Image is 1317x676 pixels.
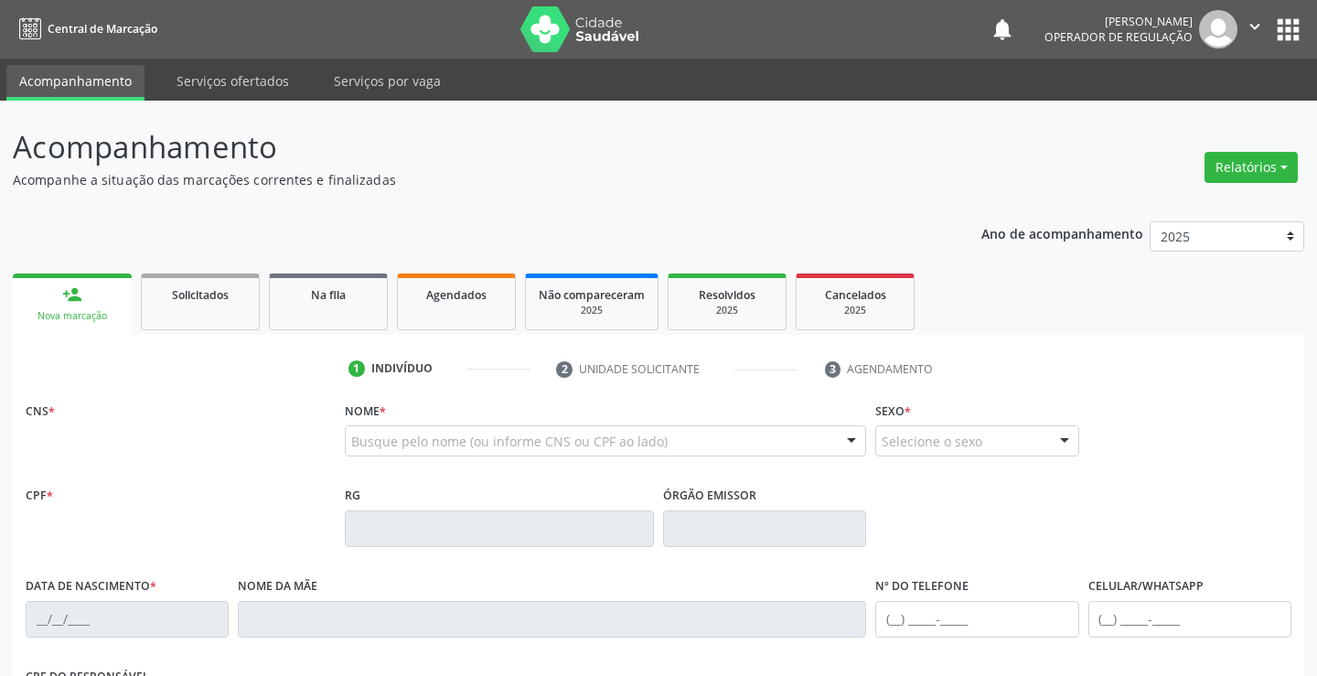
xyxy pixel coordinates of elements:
div: 1 [348,360,365,377]
a: Serviços por vaga [321,65,454,97]
span: Agendados [426,287,487,303]
label: Nome [345,397,386,425]
label: Nome da mãe [238,573,317,601]
input: __/__/____ [26,601,229,638]
div: Nova marcação [26,309,119,323]
span: Selecione o sexo [882,432,982,451]
label: Nº do Telefone [875,573,969,601]
div: 2025 [681,304,773,317]
span: Solicitados [172,287,229,303]
button: notifications [990,16,1015,42]
label: Celular/WhatsApp [1088,573,1204,601]
label: CPF [26,482,53,510]
div: [PERSON_NAME] [1044,14,1193,29]
span: Não compareceram [539,287,645,303]
label: Data de nascimento [26,573,156,601]
p: Acompanhamento [13,124,916,170]
a: Central de Marcação [13,14,157,44]
p: Ano de acompanhamento [981,221,1143,244]
div: 2025 [539,304,645,317]
div: Indivíduo [371,360,433,377]
label: CNS [26,397,55,425]
span: Na fila [311,287,346,303]
span: Central de Marcação [48,21,157,37]
span: Resolvidos [699,287,755,303]
button:  [1237,10,1272,48]
span: Busque pelo nome (ou informe CNS ou CPF ao lado) [351,432,668,451]
span: Operador de regulação [1044,29,1193,45]
p: Acompanhe a situação das marcações correntes e finalizadas [13,170,916,189]
i:  [1245,16,1265,37]
a: Serviços ofertados [164,65,302,97]
button: apps [1272,14,1304,46]
a: Acompanhamento [6,65,145,101]
div: 2025 [809,304,901,317]
label: RG [345,482,360,510]
button: Relatórios [1205,152,1298,183]
div: person_add [62,284,82,305]
label: Sexo [875,397,911,425]
input: (__) _____-_____ [1088,601,1291,638]
label: Órgão emissor [663,482,756,510]
input: (__) _____-_____ [875,601,1078,638]
span: Cancelados [825,287,886,303]
img: img [1199,10,1237,48]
